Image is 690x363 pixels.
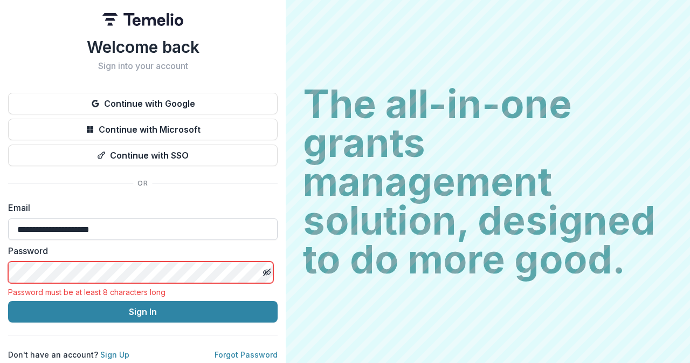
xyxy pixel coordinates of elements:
a: Sign Up [100,350,129,359]
button: Toggle password visibility [258,264,275,281]
a: Forgot Password [215,350,278,359]
p: Don't have an account? [8,349,129,360]
button: Sign In [8,301,278,323]
button: Continue with SSO [8,145,278,166]
label: Password [8,244,271,257]
label: Email [8,201,271,214]
button: Continue with Microsoft [8,119,278,140]
img: Temelio [102,13,183,26]
button: Continue with Google [8,93,278,114]
h2: Sign into your account [8,61,278,71]
div: Password must be at least 8 characters long [8,287,278,297]
h1: Welcome back [8,37,278,57]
